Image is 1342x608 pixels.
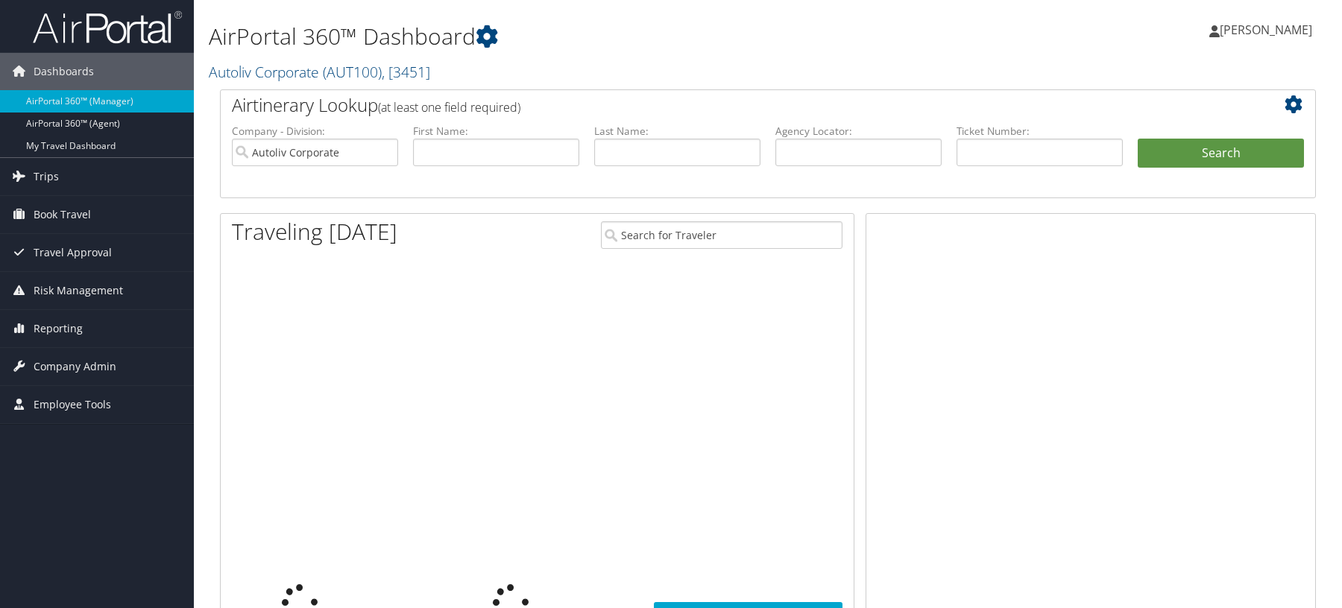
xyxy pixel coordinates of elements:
[413,124,579,139] label: First Name:
[34,196,91,233] span: Book Travel
[775,124,942,139] label: Agency Locator:
[33,10,182,45] img: airportal-logo.png
[232,92,1213,118] h2: Airtinerary Lookup
[323,62,382,82] span: ( AUT100 )
[382,62,430,82] span: , [ 3451 ]
[957,124,1123,139] label: Ticket Number:
[232,124,398,139] label: Company - Division:
[232,216,397,247] h1: Traveling [DATE]
[34,53,94,90] span: Dashboards
[1209,7,1327,52] a: [PERSON_NAME]
[378,99,520,115] span: (at least one field required)
[34,234,112,271] span: Travel Approval
[601,221,842,249] input: Search for Traveler
[1220,22,1312,38] span: [PERSON_NAME]
[594,124,760,139] label: Last Name:
[34,272,123,309] span: Risk Management
[34,158,59,195] span: Trips
[209,62,430,82] a: Autoliv Corporate
[209,21,954,52] h1: AirPortal 360™ Dashboard
[34,348,116,385] span: Company Admin
[1138,139,1304,168] button: Search
[34,310,83,347] span: Reporting
[34,386,111,423] span: Employee Tools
